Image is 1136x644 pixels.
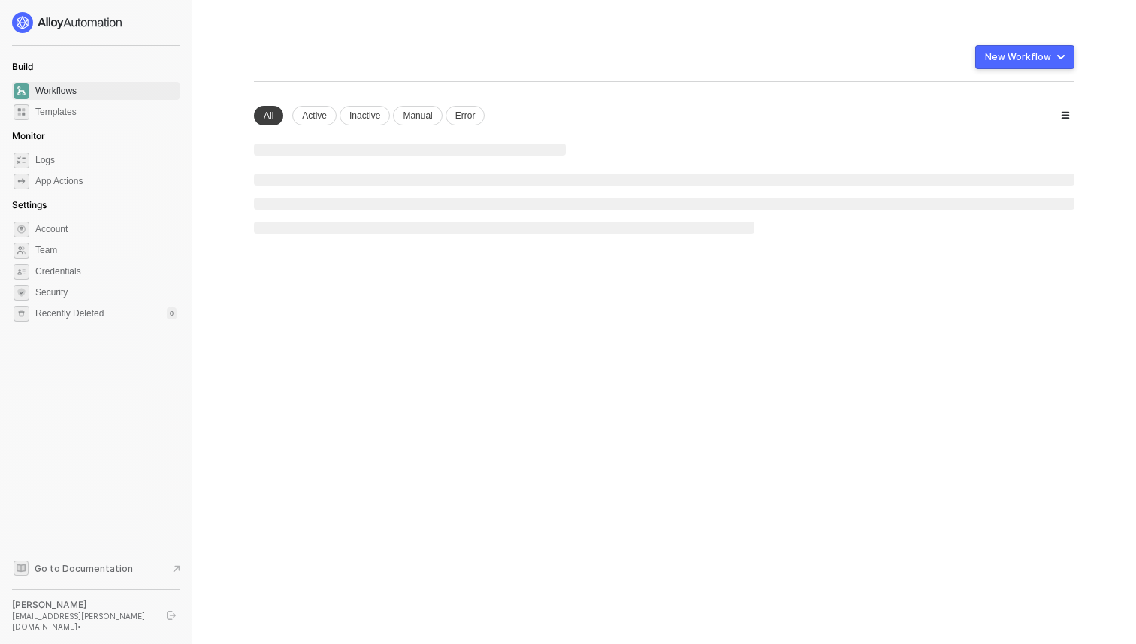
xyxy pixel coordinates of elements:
span: security [14,285,29,301]
span: settings [14,306,29,322]
div: Error [446,106,485,125]
a: logo [12,12,180,33]
div: New Workflow [985,51,1051,63]
span: Security [35,283,177,301]
span: Build [12,61,33,72]
span: Monitor [12,130,45,141]
span: Go to Documentation [35,562,133,575]
div: Manual [393,106,442,125]
img: logo [12,12,123,33]
button: New Workflow [975,45,1074,69]
span: Settings [12,199,47,210]
div: App Actions [35,175,83,188]
div: All [254,106,283,125]
span: settings [14,222,29,237]
span: Workflows [35,82,177,100]
div: 0 [167,307,177,319]
div: Active [292,106,337,125]
span: marketplace [14,104,29,120]
span: icon-app-actions [14,174,29,189]
span: Team [35,241,177,259]
span: Recently Deleted [35,307,104,320]
div: [PERSON_NAME] [12,599,153,611]
span: Account [35,220,177,238]
span: icon-logs [14,153,29,168]
span: Credentials [35,262,177,280]
div: Inactive [340,106,390,125]
span: document-arrow [169,561,184,576]
div: [EMAIL_ADDRESS][PERSON_NAME][DOMAIN_NAME] • [12,611,153,632]
a: Knowledge Base [12,559,180,577]
span: Templates [35,103,177,121]
span: logout [167,611,176,620]
span: credentials [14,264,29,280]
span: dashboard [14,83,29,99]
span: documentation [14,561,29,576]
span: Logs [35,151,177,169]
span: team [14,243,29,259]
